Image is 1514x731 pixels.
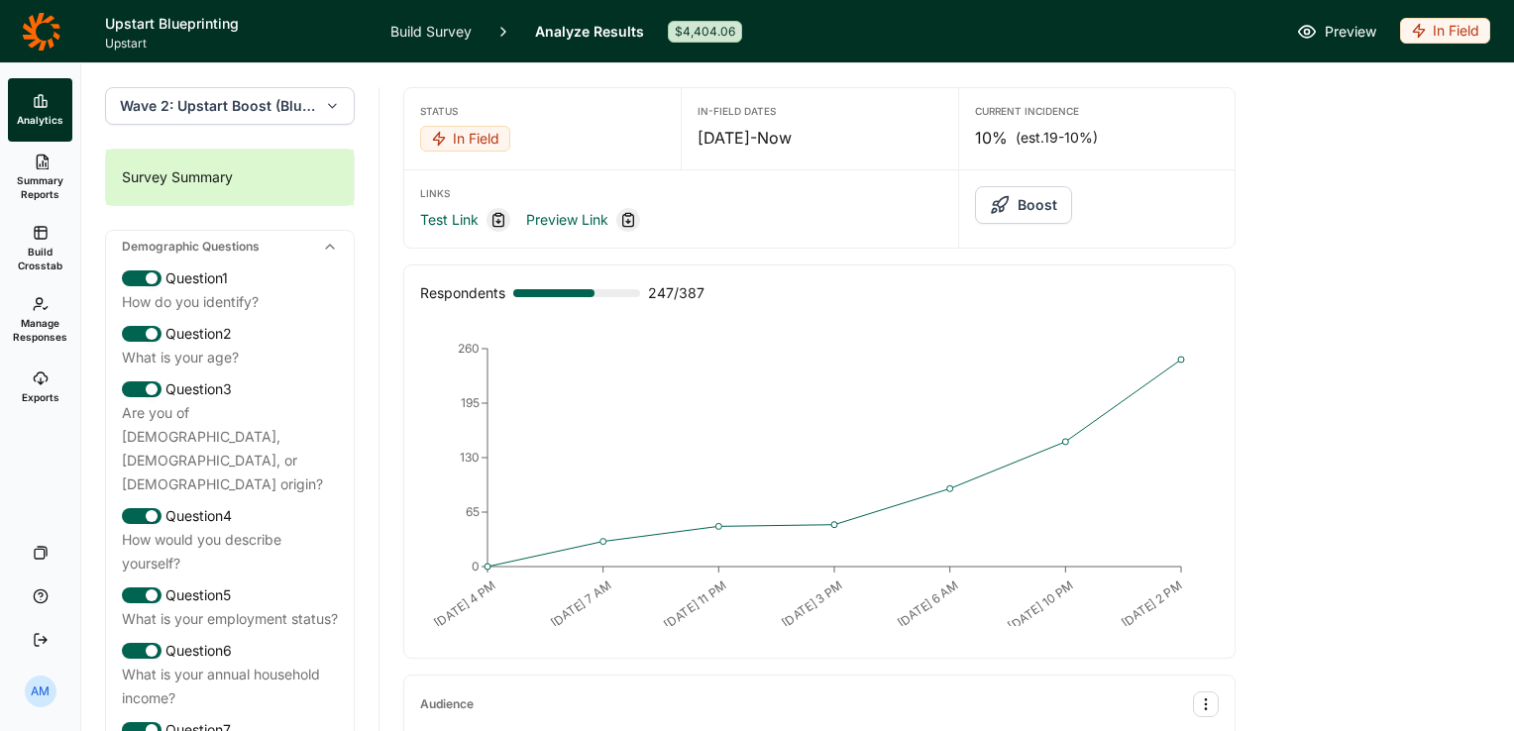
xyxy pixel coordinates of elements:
tspan: 260 [458,341,480,356]
div: In Field [1400,18,1490,44]
text: [DATE] 11 PM [661,577,729,632]
div: Audience [420,696,474,712]
a: Preview [1297,20,1376,44]
span: Upstart [105,36,367,52]
div: Question 4 [122,504,338,528]
button: Audience Options [1193,691,1219,717]
div: Current Incidence [975,104,1219,118]
span: Wave 2: Upstart Boost (Blueprint wave) [120,96,317,116]
span: Exports [22,390,59,404]
text: [DATE] 10 PM [1006,577,1077,633]
div: Question 6 [122,639,338,663]
a: Test Link [420,208,479,232]
text: [DATE] 2 PM [1119,577,1185,630]
text: [DATE] 4 PM [431,577,498,631]
div: In-Field Dates [698,104,941,118]
div: Question 1 [122,266,338,290]
a: Build Crosstab [8,213,72,284]
a: Exports [8,356,72,419]
span: Summary Reports [16,173,64,201]
div: Question 3 [122,377,338,401]
button: Wave 2: Upstart Boost (Blueprint wave) [105,87,355,125]
span: Preview [1325,20,1376,44]
text: [DATE] 3 PM [779,577,845,630]
a: Analytics [8,78,72,142]
div: Survey Summary [106,150,354,205]
div: Question 5 [122,583,338,607]
button: In Field [420,126,510,154]
div: Status [420,104,665,118]
div: $4,404.06 [668,21,742,43]
tspan: 65 [466,504,480,519]
div: How do you identify? [122,290,338,314]
button: Boost [975,186,1072,224]
div: [DATE] - Now [698,126,941,150]
tspan: 0 [472,559,480,574]
tspan: 195 [461,395,480,410]
span: Analytics [17,113,63,127]
span: 247 / 387 [648,281,704,305]
h1: Upstart Blueprinting [105,12,367,36]
text: [DATE] 7 AM [548,577,614,630]
div: Copy link [487,208,510,232]
div: Question 2 [122,322,338,346]
div: Respondents [420,281,505,305]
span: Manage Responses [13,316,67,344]
div: What is your age? [122,346,338,369]
tspan: 130 [460,450,480,465]
div: Demographic Questions [106,231,354,262]
div: How would you describe yourself? [122,528,338,575]
a: Manage Responses [8,284,72,356]
div: In Field [420,126,510,152]
div: What is your employment status? [122,607,338,631]
span: Build Crosstab [16,245,64,272]
div: What is your annual household income? [122,663,338,710]
div: Copy link [616,208,640,232]
span: 10% [975,126,1008,150]
button: In Field [1400,18,1490,46]
text: [DATE] 6 AM [895,577,961,630]
a: Preview Link [526,208,608,232]
a: Summary Reports [8,142,72,213]
span: (est. 19-10% ) [1016,128,1098,148]
div: Links [420,186,942,200]
div: AM [25,676,56,707]
div: Are you of [DEMOGRAPHIC_DATA], [DEMOGRAPHIC_DATA], or [DEMOGRAPHIC_DATA] origin? [122,401,338,496]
